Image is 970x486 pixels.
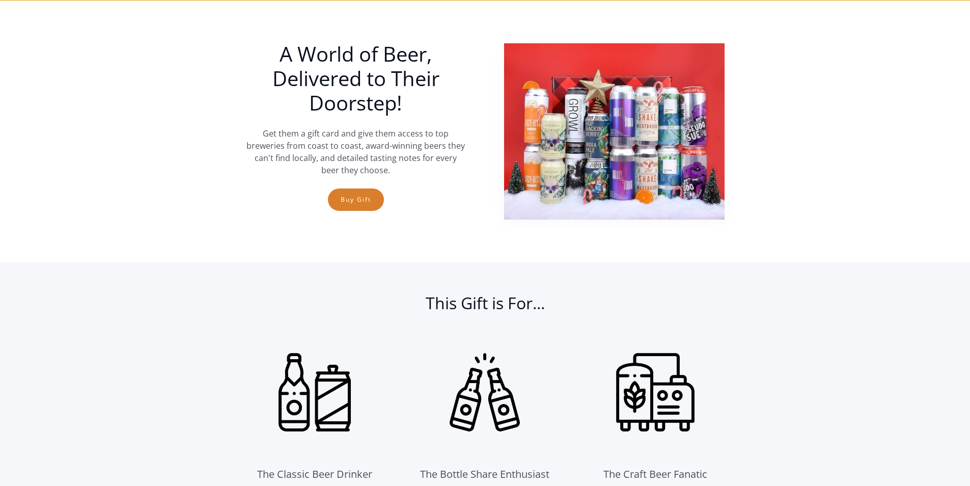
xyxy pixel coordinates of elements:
p: Get them a gift card and give them access to top breweries from coast to coast, award-winning bee... [246,127,466,176]
a: Buy Gift [328,188,384,211]
div: The Classic Beer Drinker [257,466,372,482]
h2: This Gift is For... [246,293,725,323]
div: The Bottle Share Enthusiast [420,466,549,482]
h1: A World of Beer, Delivered to Their Doorstep! [246,42,466,115]
div: The Craft Beer Fanatic [603,466,707,482]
